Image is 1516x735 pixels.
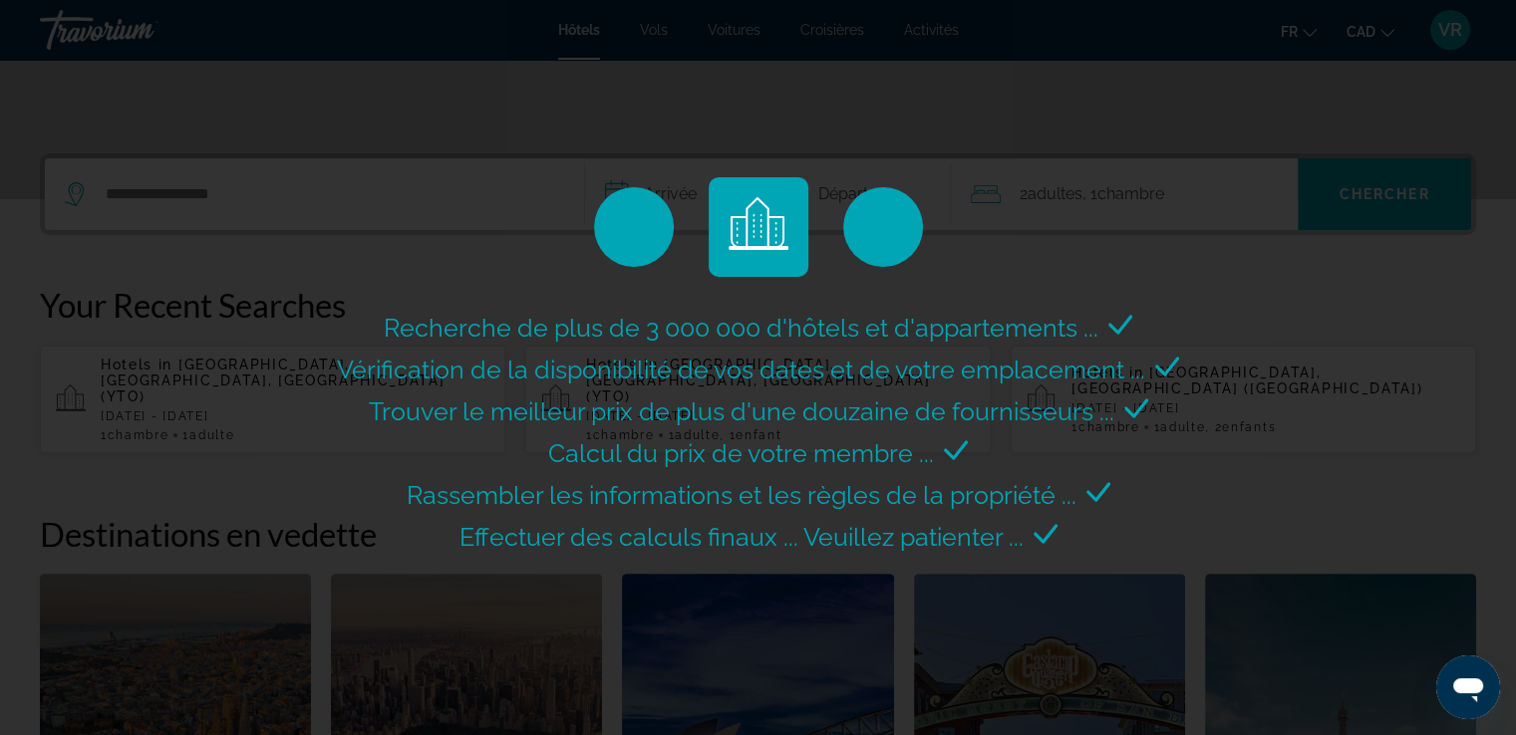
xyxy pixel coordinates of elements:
span: Vérification de la disponibilité de vos dates et de votre emplacement ... [337,355,1145,384]
span: Calcul du prix de votre membre ... [548,438,934,468]
iframe: Bouton de lancement de la fenêtre de messagerie [1436,655,1500,719]
span: Effectuer des calculs finaux ... Veuillez patienter ... [459,522,1024,552]
span: Rassembler les informations et les règles de la propriété ... [407,480,1076,510]
span: Recherche de plus de 3 000 000 d'hôtels et d'appartements ... [384,313,1098,343]
span: Trouver le meilleur prix de plus d'une douzaine de fournisseurs ... [369,396,1114,426]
